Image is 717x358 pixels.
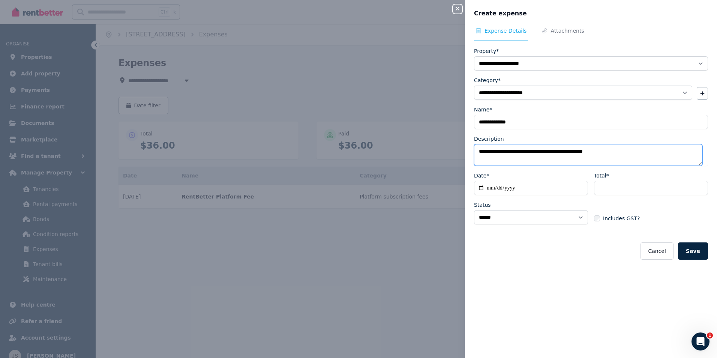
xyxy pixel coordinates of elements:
label: Category* [474,77,501,84]
span: Includes GST? [603,215,640,222]
label: Total* [594,172,609,179]
label: Date* [474,172,489,179]
label: Property* [474,47,499,55]
span: Expense Details [484,27,526,35]
span: Attachments [550,27,584,35]
iframe: Intercom live chat [691,332,709,350]
nav: Tabs [474,27,708,41]
button: Save [678,242,708,260]
span: 1 [707,332,713,338]
span: Create expense [474,9,527,18]
label: Description [474,135,504,143]
button: Cancel [640,242,673,260]
label: Name* [474,106,492,113]
label: Status [474,201,491,209]
input: Includes GST? [594,215,600,221]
